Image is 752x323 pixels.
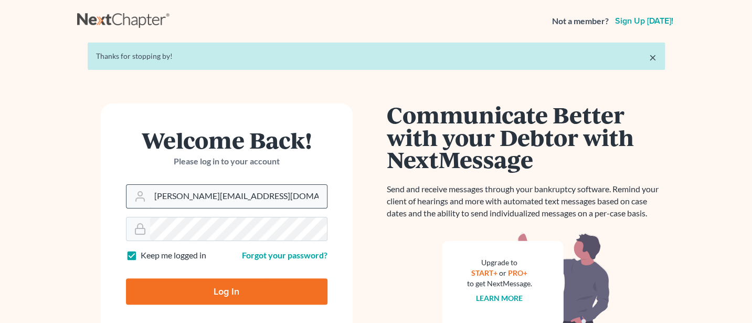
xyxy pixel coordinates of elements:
[467,257,532,268] div: Upgrade to
[649,51,656,64] a: ×
[467,278,532,289] div: to get NextMessage.
[387,183,665,220] p: Send and receive messages through your bankruptcy software. Remind your client of hearings and mo...
[552,15,609,27] strong: Not a member?
[242,250,327,260] a: Forgot your password?
[387,103,665,171] h1: Communicate Better with your Debtor with NextMessage
[471,268,497,277] a: START+
[508,268,527,277] a: PRO+
[126,278,327,305] input: Log In
[499,268,506,277] span: or
[96,51,656,61] div: Thanks for stopping by!
[126,155,327,168] p: Please log in to your account
[476,294,523,303] a: Learn more
[150,185,327,208] input: Email Address
[126,129,327,151] h1: Welcome Back!
[141,249,206,262] label: Keep me logged in
[613,17,675,25] a: Sign up [DATE]!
